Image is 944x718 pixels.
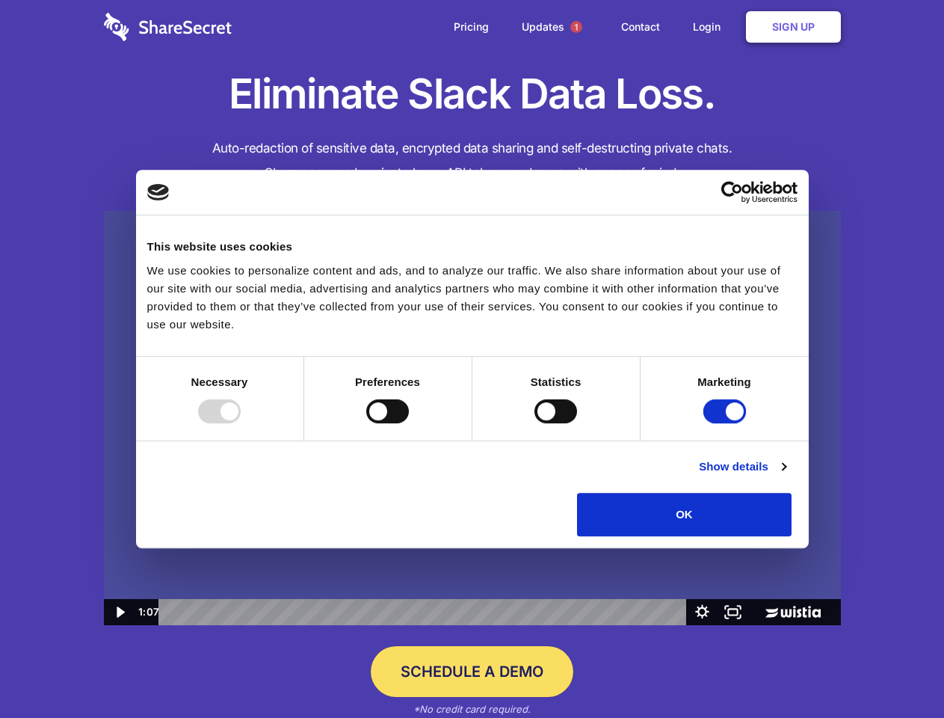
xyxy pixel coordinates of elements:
[147,262,798,334] div: We use cookies to personalize content and ads, and to analyze our traffic. We also share informat...
[869,643,926,700] iframe: Drift Widget Chat Controller
[687,599,718,625] button: Show settings menu
[104,211,841,626] img: Sharesecret
[699,458,786,476] a: Show details
[104,599,135,625] button: Play Video
[748,599,840,625] a: Wistia Logo -- Learn More
[570,21,582,33] span: 1
[355,375,420,388] strong: Preferences
[678,4,743,50] a: Login
[439,4,504,50] a: Pricing
[606,4,675,50] a: Contact
[104,13,232,41] img: logo-wordmark-white-trans-d4663122ce5f474addd5e946df7df03e33cb6a1c49d2221995e7729f52c070b2.svg
[371,646,573,697] a: Schedule a Demo
[746,11,841,43] a: Sign Up
[667,181,798,203] a: Usercentrics Cookiebot - opens in a new window
[147,184,170,200] img: logo
[104,67,841,121] h1: Eliminate Slack Data Loss.
[147,238,798,256] div: This website uses cookies
[697,375,751,388] strong: Marketing
[531,375,581,388] strong: Statistics
[170,599,679,625] div: Playbar
[191,375,248,388] strong: Necessary
[104,136,841,185] h4: Auto-redaction of sensitive data, encrypted data sharing and self-destructing private chats. Shar...
[718,599,748,625] button: Fullscreen
[413,703,531,715] em: *No credit card required.
[577,493,792,536] button: OK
